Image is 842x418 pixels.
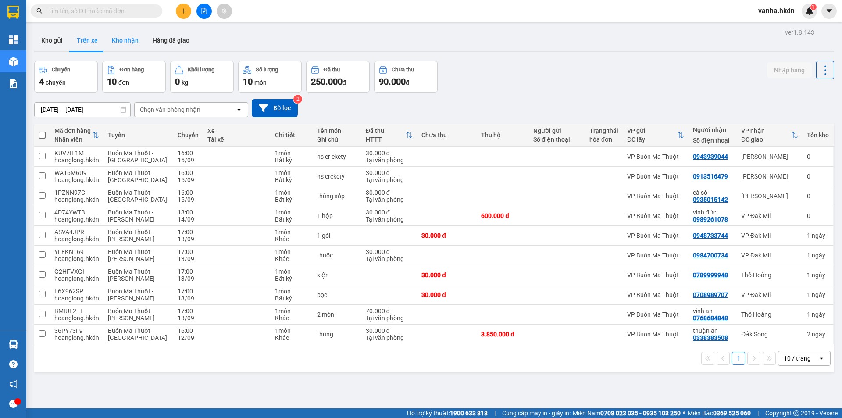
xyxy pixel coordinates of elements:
[812,331,825,338] span: ngày
[181,8,187,14] span: plus
[821,4,837,19] button: caret-down
[366,157,413,164] div: Tại văn phòng
[54,236,99,243] div: hoanglong.hkdn
[54,169,99,176] div: WA16M6U9
[751,5,802,16] span: vanha.hkdn
[178,295,199,302] div: 13/09
[54,150,99,157] div: KUV7IE1M
[170,61,234,93] button: Khối lượng0kg
[533,127,581,134] div: Người gửi
[366,314,413,322] div: Tại văn phòng
[108,307,155,322] span: Buôn Ma Thuột - [PERSON_NAME]
[693,307,732,314] div: vinh an
[627,127,677,134] div: VP gửi
[807,311,829,318] div: 1
[178,216,199,223] div: 14/09
[366,150,413,157] div: 30.000 đ
[54,189,99,196] div: 1PZNN97C
[481,331,524,338] div: 3.850.000 đ
[693,196,728,203] div: 0935015142
[366,176,413,183] div: Tại văn phòng
[293,95,302,104] sup: 2
[623,124,689,147] th: Toggle SortBy
[275,189,308,196] div: 1 món
[254,79,267,86] span: món
[7,6,19,19] img: logo-vxr
[713,410,751,417] strong: 0369 525 060
[627,252,684,259] div: VP Buôn Ma Thuột
[175,76,180,87] span: 0
[243,76,253,87] span: 10
[317,127,357,134] div: Tên món
[188,67,214,73] div: Khối lượng
[589,127,618,134] div: Trạng thái
[238,61,302,93] button: Số lượng10món
[767,62,812,78] button: Nhập hàng
[732,352,745,365] button: 1
[178,189,199,196] div: 16:00
[275,216,308,223] div: Bất kỳ
[9,360,18,368] span: question-circle
[275,288,308,295] div: 1 món
[366,127,406,134] div: Đã thu
[36,8,43,14] span: search
[108,169,167,183] span: Buôn Ma Thuột - [GEOGRAPHIC_DATA]
[108,327,167,341] span: Buôn Ma Thuột - [GEOGRAPHIC_DATA]
[812,252,825,259] span: ngày
[217,4,232,19] button: aim
[275,295,308,302] div: Bất kỳ
[693,189,732,196] div: cà sò
[118,79,129,86] span: đơn
[807,173,829,180] div: 0
[317,232,357,239] div: 1 gói
[275,334,308,341] div: Khác
[317,153,357,160] div: hs cr ckcty
[275,327,308,334] div: 1 món
[627,311,684,318] div: VP Buôn Ma Thuột
[627,291,684,298] div: VP Buôn Ma Thuột
[366,136,406,143] div: HTTT
[178,307,199,314] div: 17:00
[140,105,200,114] div: Chọn văn phòng nhận
[54,209,99,216] div: 4D74YWTB
[366,196,413,203] div: Tại văn phòng
[807,291,829,298] div: 1
[627,232,684,239] div: VP Buôn Ma Thuột
[379,76,406,87] span: 90.000
[9,35,18,44] img: dashboard-icon
[366,327,413,334] div: 30.000 đ
[741,311,798,318] div: Thổ Hoàng
[807,193,829,200] div: 0
[54,314,99,322] div: hoanglong.hkdn
[54,288,99,295] div: E6X962SP
[34,61,98,93] button: Chuyến4chuyến
[54,327,99,334] div: 36PY73F9
[757,408,759,418] span: |
[600,410,681,417] strong: 0708 023 035 - 0935 103 250
[54,196,99,203] div: hoanglong.hkdn
[275,255,308,262] div: Khác
[502,408,571,418] span: Cung cấp máy in - giấy in:
[366,209,413,216] div: 30.000 đ
[784,354,811,363] div: 10 / trang
[741,153,798,160] div: [PERSON_NAME]
[361,124,417,147] th: Toggle SortBy
[178,327,199,334] div: 16:00
[343,79,346,86] span: đ
[812,272,825,279] span: ngày
[627,331,684,338] div: VP Buôn Ma Thuột
[741,331,798,338] div: Đắk Song
[807,232,829,239] div: 1
[627,173,684,180] div: VP Buôn Ma Thuột
[108,209,155,223] span: Buôn Ma Thuột - [PERSON_NAME]
[693,327,732,334] div: thuận an
[317,311,357,318] div: 2 món
[54,295,99,302] div: hoanglong.hkdn
[35,103,130,117] input: Select a date range.
[317,252,357,259] div: thuốc
[108,268,155,282] span: Buôn Ma Thuột - [PERSON_NAME]
[406,79,409,86] span: đ
[275,268,308,275] div: 1 món
[573,408,681,418] span: Miền Nam
[693,153,728,160] div: 0943939044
